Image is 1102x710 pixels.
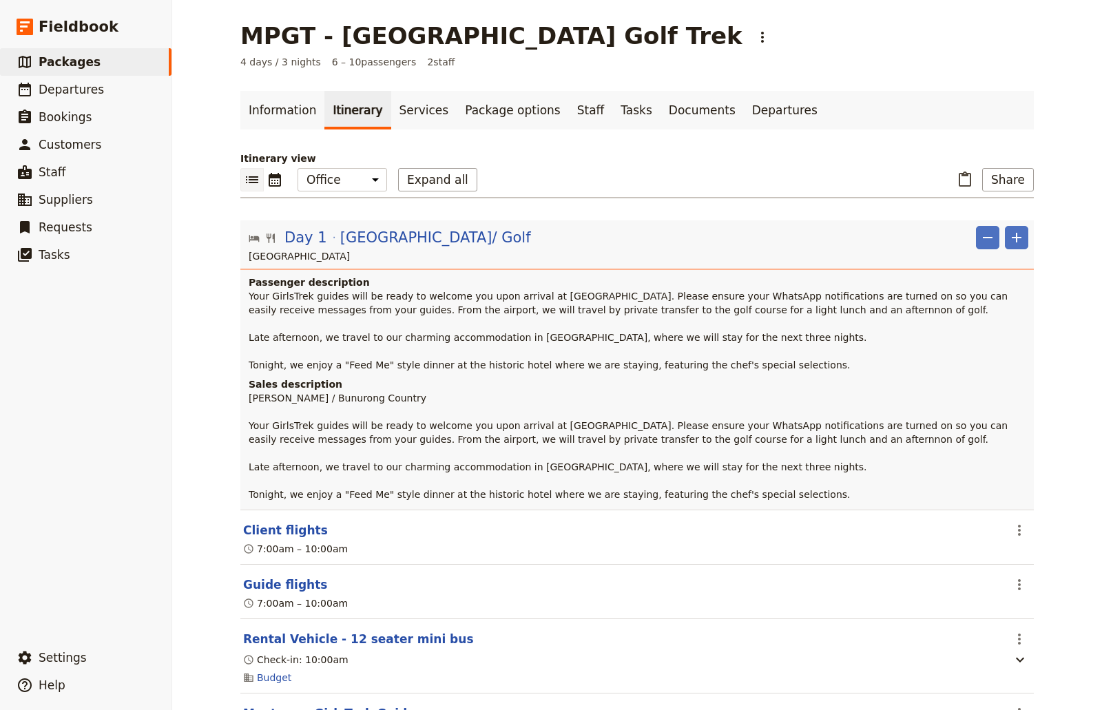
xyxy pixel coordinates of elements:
button: Expand all [398,168,477,191]
span: Staff [39,165,66,179]
img: website_grey.svg [22,36,33,47]
a: Staff [569,91,613,129]
h4: Passenger description [249,275,1028,289]
span: [PERSON_NAME] / Bunurong Country Your GirlsTrek guides will be ready to welcome you upon arrival ... [249,393,1011,500]
div: 7:00am – 10:00am [243,596,348,610]
div: Domain Overview [52,84,123,93]
a: Departures [744,91,826,129]
button: Actions [751,25,774,49]
button: Actions [1008,627,1031,651]
img: tab_domain_overview_orange.svg [37,83,48,94]
a: Package options [457,91,568,129]
span: Requests [39,220,92,234]
span: Departures [39,83,104,96]
img: tab_keywords_by_traffic_grey.svg [137,83,148,94]
span: Fieldbook [39,17,118,37]
button: Paste itinerary item [953,168,977,191]
span: 2 staff [427,55,455,69]
button: List view [240,168,264,191]
span: Bookings [39,110,92,124]
span: Tasks [39,248,70,262]
h1: MPGT - [GEOGRAPHIC_DATA] Golf Trek [240,22,742,50]
button: Share [982,168,1034,191]
a: Documents [661,91,744,129]
span: Help [39,678,65,692]
img: logo_orange.svg [22,22,33,33]
span: 4 days / 3 nights [240,55,321,69]
button: Edit day information [249,227,531,248]
a: Tasks [612,91,661,129]
button: Actions [1008,519,1031,542]
span: 6 – 10 passengers [332,55,417,69]
div: Check-in: 10:00am [243,653,349,667]
a: Information [240,91,324,129]
h4: Sales description [249,377,1028,391]
div: v 4.0.25 [39,22,67,33]
button: Edit this itinerary item [243,522,328,539]
div: 7:00am – 10:00am [243,542,348,556]
span: Customers [39,138,101,152]
button: Edit this itinerary item [243,631,474,647]
a: Services [391,91,457,129]
button: Calendar view [264,168,287,191]
span: Packages [39,55,101,69]
button: Edit this itinerary item [243,576,327,593]
a: Itinerary [324,91,391,129]
span: Your GirlsTrek guides will be ready to welcome you upon arrival at [GEOGRAPHIC_DATA]. Please ensu... [249,291,1011,370]
div: Domain: [DOMAIN_NAME] [36,36,152,47]
span: Settings [39,651,87,665]
span: Suppliers [39,193,93,207]
p: Itinerary view [240,152,1034,165]
a: Budget [257,671,291,685]
span: Day 1 [284,227,327,248]
span: [GEOGRAPHIC_DATA]/ Golf [340,227,531,248]
button: Actions [1008,573,1031,596]
p: [GEOGRAPHIC_DATA] [249,249,1028,263]
div: Keywords by Traffic [152,84,232,93]
button: Remove [976,226,999,249]
button: Add [1005,226,1028,249]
